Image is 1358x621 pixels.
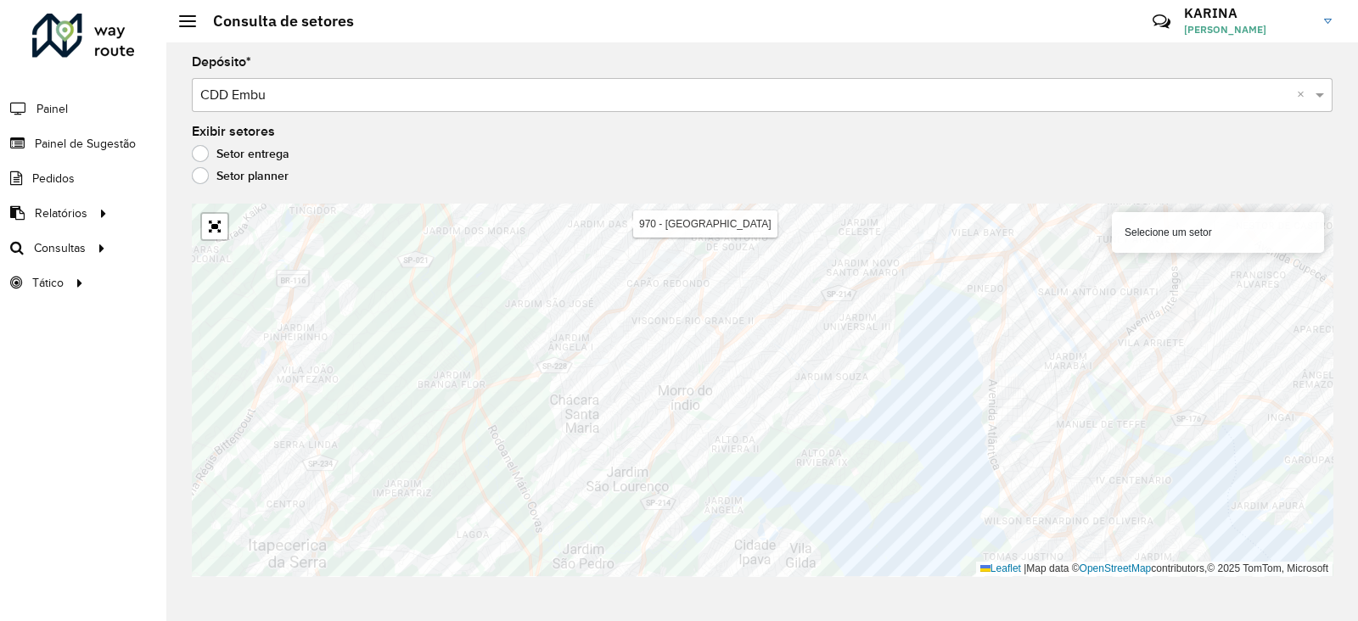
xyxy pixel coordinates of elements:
a: Contato Rápido [1143,3,1180,40]
span: Pedidos [32,170,75,187]
span: | [1024,562,1026,574]
label: Exibir setores [192,121,275,142]
label: Setor planner [192,167,289,184]
div: Map data © contributors,© 2025 TomTom, Microsoft [976,562,1333,576]
label: Depósito [192,52,251,72]
span: Painel [36,100,68,118]
span: Painel de Sugestão [35,135,136,153]
span: [PERSON_NAME] [1184,22,1311,37]
a: Leaflet [980,562,1021,574]
h3: KARINA [1184,5,1311,21]
div: Selecione um setor [1112,212,1324,253]
a: OpenStreetMap [1080,562,1152,574]
a: Abrir mapa em tela cheia [202,214,227,239]
span: Consultas [34,239,86,257]
label: Setor entrega [192,145,289,162]
h2: Consulta de setores [196,12,354,31]
span: Clear all [1297,85,1311,105]
span: Tático [32,274,64,292]
span: Relatórios [35,204,87,222]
